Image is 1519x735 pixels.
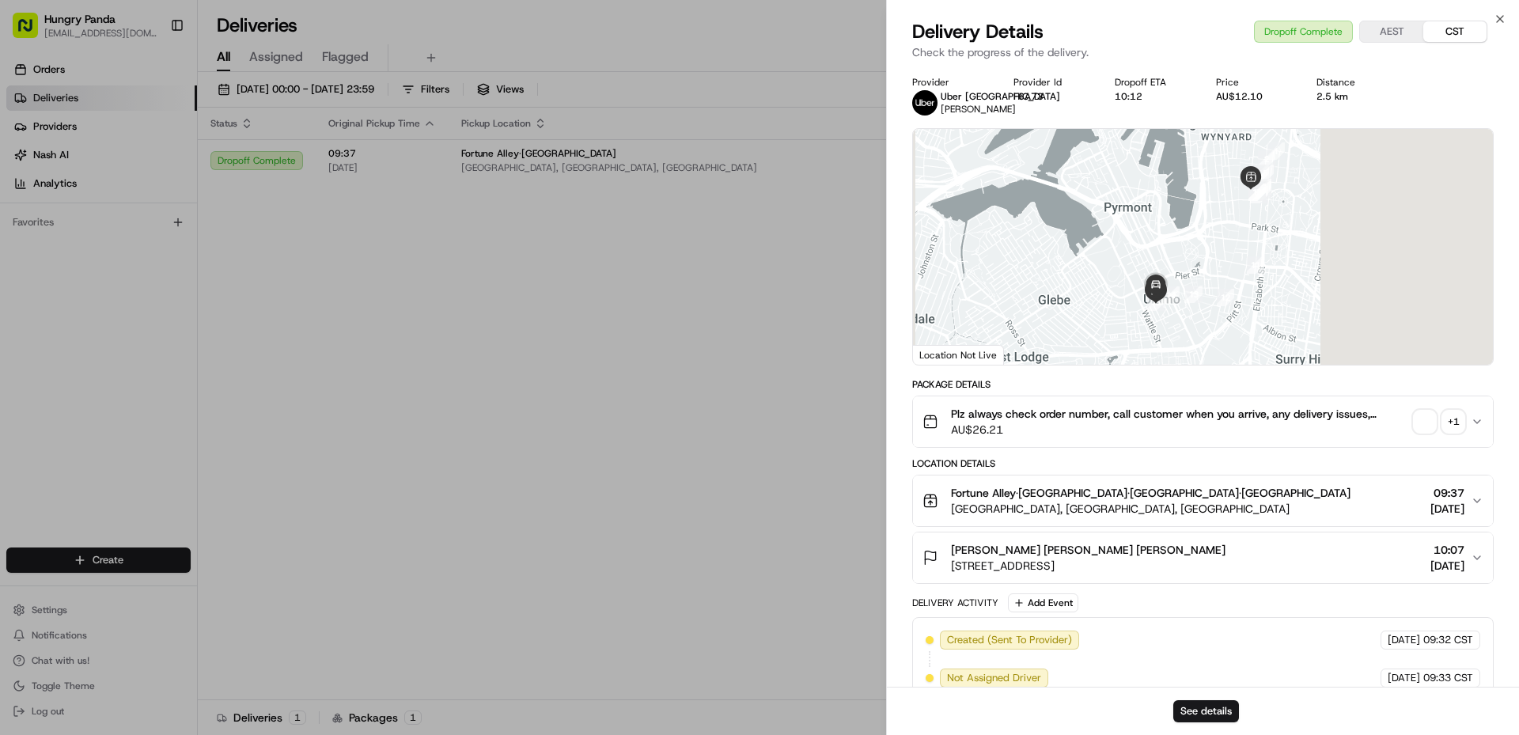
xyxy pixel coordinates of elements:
div: Start new chat [71,151,259,167]
span: 09:37 [1430,485,1464,501]
img: uber-new-logo.jpeg [912,90,938,116]
span: AU$26.21 [951,422,1407,438]
div: 2.5 km [1316,90,1392,103]
button: [PERSON_NAME] [PERSON_NAME] [PERSON_NAME][STREET_ADDRESS]10:07[DATE] [913,532,1493,583]
div: Delivery Activity [912,597,998,609]
span: Not Assigned Driver [947,671,1041,685]
a: Powered byPylon [112,392,191,404]
button: AEST [1360,21,1423,42]
button: CST [1423,21,1487,42]
div: Price [1216,76,1292,89]
button: F6A73 [1013,90,1044,103]
div: AU$12.10 [1216,90,1292,103]
img: 1736555255976-a54dd68f-1ca7-489b-9aae-adbdc363a1c4 [16,151,44,180]
button: See all [245,203,288,222]
div: Past conversations [16,206,106,218]
button: See details [1173,700,1239,722]
img: 1727276513143-84d647e1-66c0-4f92-a045-3c9f9f5dfd92 [33,151,62,180]
a: 📗Knowledge Base [9,347,127,376]
span: • [131,245,137,258]
input: Clear [41,102,261,119]
span: 09:33 CST [1423,671,1473,685]
img: Bea Lacdao [16,230,41,256]
div: 7 [1254,181,1271,199]
div: 5 [1256,165,1274,182]
div: 11 [1247,256,1264,274]
span: [DATE] [1430,501,1464,517]
span: API Documentation [150,354,254,369]
div: 6 [1254,179,1271,196]
div: Dropoff ETA [1115,76,1191,89]
div: Distance [1316,76,1392,89]
div: 14 [1162,286,1180,304]
span: 10:07 [1430,542,1464,558]
img: Nash [16,16,47,47]
button: Start new chat [269,156,288,175]
div: 💻 [134,355,146,368]
span: [DATE] [1430,558,1464,574]
div: 12 [1217,289,1234,306]
span: Knowledge Base [32,354,121,369]
button: +1 [1414,411,1464,433]
span: [DATE] [1388,633,1420,647]
div: 2 [1258,150,1275,168]
span: Fortune Alley·[GEOGRAPHIC_DATA]·[GEOGRAPHIC_DATA]·[GEOGRAPHIC_DATA] [951,485,1350,501]
div: 13 [1185,286,1203,303]
span: • [52,288,58,301]
div: Provider Id [1013,76,1089,89]
span: Plz always check order number, call customer when you arrive, any delivery issues, Contact WhatsA... [951,406,1407,422]
button: Add Event [1008,593,1078,612]
div: Package Details [912,378,1494,391]
span: [STREET_ADDRESS] [951,558,1225,574]
span: 8月19日 [140,245,177,258]
span: Uber [GEOGRAPHIC_DATA] [941,90,1060,103]
div: Location Details [912,457,1494,470]
div: 1 [1267,142,1285,160]
div: We're available if you need us! [71,167,218,180]
div: + 1 [1442,411,1464,433]
div: 📗 [16,355,28,368]
button: Plz always check order number, call customer when you arrive, any delivery issues, Contact WhatsA... [913,396,1493,447]
p: Welcome 👋 [16,63,288,89]
a: 💻API Documentation [127,347,260,376]
p: Check the progress of the delivery. [912,44,1494,60]
div: 8 [1251,186,1268,203]
span: [DATE] [1388,671,1420,685]
div: Location Not Live [913,345,1004,365]
span: 8月15日 [61,288,98,301]
div: Provider [912,76,988,89]
span: Delivery Details [912,19,1044,44]
span: [PERSON_NAME] [941,103,1016,116]
span: [GEOGRAPHIC_DATA], [GEOGRAPHIC_DATA], [GEOGRAPHIC_DATA] [951,501,1350,517]
button: Fortune Alley·[GEOGRAPHIC_DATA]·[GEOGRAPHIC_DATA]·[GEOGRAPHIC_DATA][GEOGRAPHIC_DATA], [GEOGRAPHIC... [913,475,1493,526]
div: 10 [1248,184,1266,201]
span: Pylon [157,392,191,404]
div: 10:12 [1115,90,1191,103]
span: [PERSON_NAME] [PERSON_NAME] [PERSON_NAME] [951,542,1225,558]
img: 1736555255976-a54dd68f-1ca7-489b-9aae-adbdc363a1c4 [32,246,44,259]
span: [PERSON_NAME] [49,245,128,258]
div: 4 [1252,165,1269,182]
span: Created (Sent To Provider) [947,633,1072,647]
span: 09:32 CST [1423,633,1473,647]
